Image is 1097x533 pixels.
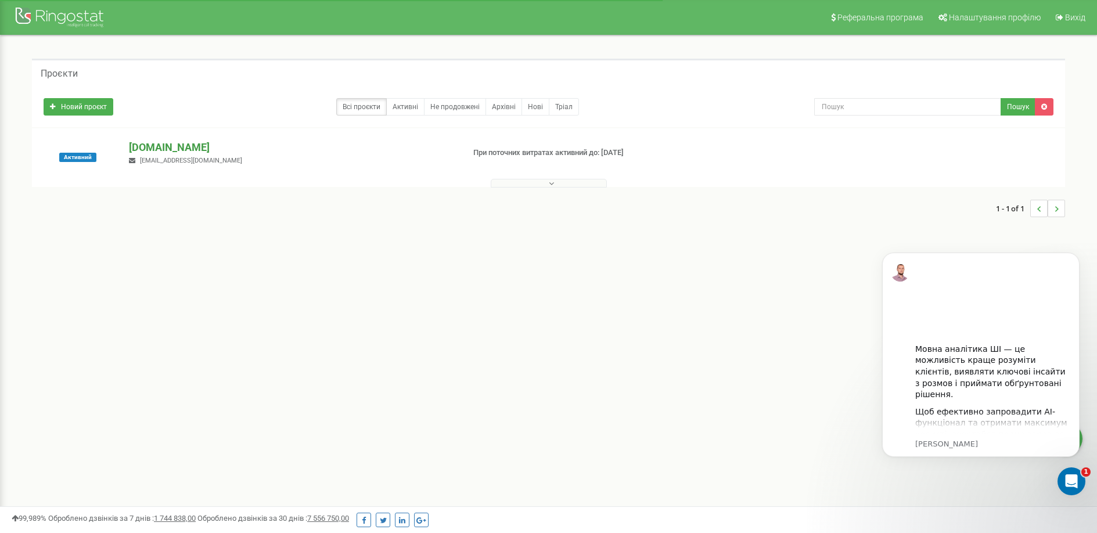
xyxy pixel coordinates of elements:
span: [EMAIL_ADDRESS][DOMAIN_NAME] [140,157,242,164]
nav: ... [996,188,1065,229]
a: Не продовжені [424,98,486,116]
input: Пошук [814,98,1001,116]
a: Тріал [549,98,579,116]
u: 1 744 838,00 [154,514,196,523]
p: [DOMAIN_NAME] [129,140,454,155]
span: 1 [1081,467,1091,477]
span: Оброблено дзвінків за 30 днів : [197,514,349,523]
a: Нові [521,98,549,116]
span: Налаштування профілю [949,13,1041,22]
span: Оброблено дзвінків за 7 днів : [48,514,196,523]
a: Архівні [485,98,522,116]
a: Активні [386,98,425,116]
h5: Проєкти [41,69,78,79]
button: Пошук [1001,98,1035,116]
u: 7 556 750,00 [307,514,349,523]
span: 1 - 1 of 1 [996,200,1030,217]
a: Новий проєкт [44,98,113,116]
p: При поточних витратах активний до: [DATE] [473,147,713,159]
span: 99,989% [12,514,46,523]
span: Реферальна програма [837,13,923,22]
span: Активний [59,153,96,162]
iframe: Intercom live chat [1058,467,1085,495]
iframe: Intercom notifications повідомлення [865,235,1097,502]
span: Вихід [1065,13,1085,22]
a: Всі проєкти [336,98,387,116]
